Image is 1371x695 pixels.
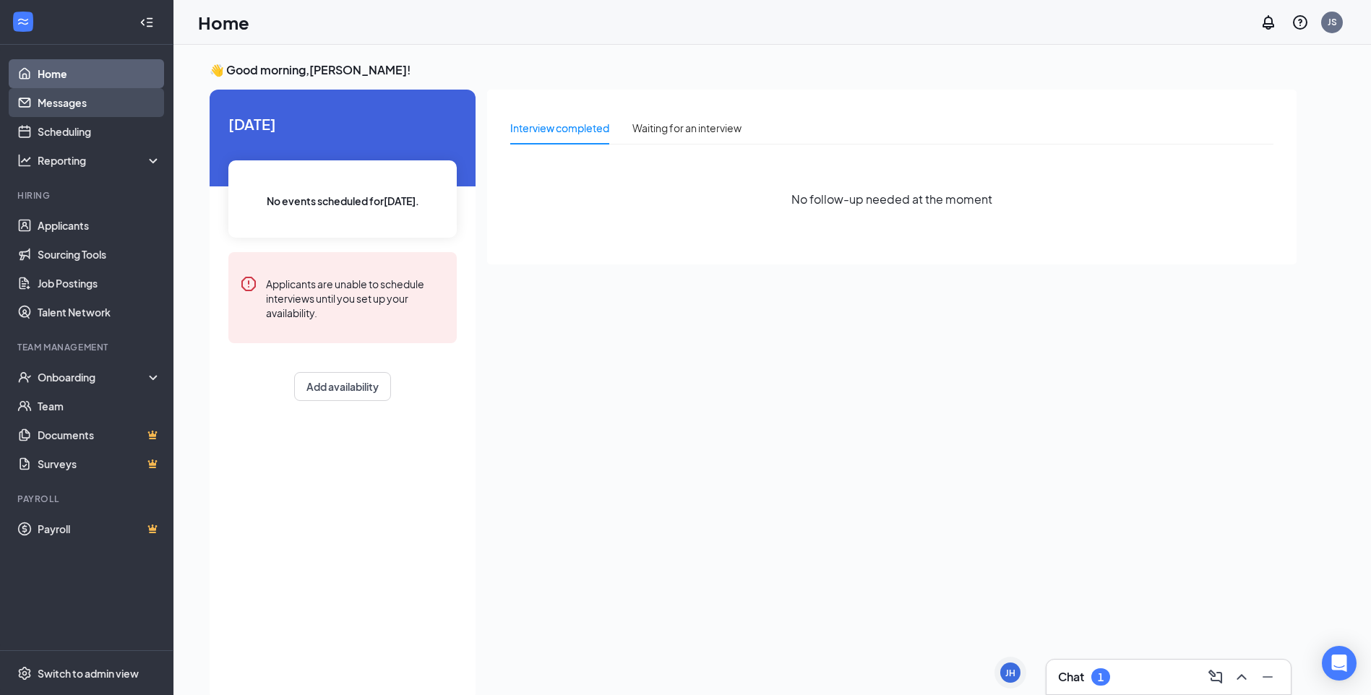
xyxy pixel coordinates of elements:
[16,14,30,29] svg: WorkstreamLogo
[139,15,154,30] svg: Collapse
[38,370,149,384] div: Onboarding
[1233,668,1250,686] svg: ChevronUp
[267,193,419,209] span: No events scheduled for [DATE] .
[17,493,158,505] div: Payroll
[38,449,161,478] a: SurveysCrown
[294,372,391,401] button: Add availability
[1260,14,1277,31] svg: Notifications
[38,240,161,269] a: Sourcing Tools
[38,117,161,146] a: Scheduling
[38,88,161,117] a: Messages
[1058,669,1084,685] h3: Chat
[1204,665,1227,688] button: ComposeMessage
[1259,668,1276,686] svg: Minimize
[38,298,161,327] a: Talent Network
[266,275,445,320] div: Applicants are unable to schedule interviews until you set up your availability.
[1256,665,1279,688] button: Minimize
[1098,671,1104,683] div: 1
[510,120,609,136] div: Interview completed
[1328,16,1337,28] div: JS
[38,420,161,449] a: DocumentsCrown
[17,666,32,681] svg: Settings
[240,275,257,293] svg: Error
[17,153,32,168] svg: Analysis
[38,269,161,298] a: Job Postings
[17,341,158,353] div: Team Management
[38,666,139,681] div: Switch to admin view
[38,59,161,88] a: Home
[198,10,249,35] h1: Home
[17,189,158,202] div: Hiring
[1230,665,1253,688] button: ChevronUp
[210,62,1297,78] h3: 👋 Good morning, [PERSON_NAME] !
[38,211,161,240] a: Applicants
[1005,667,1015,679] div: JH
[228,113,457,135] span: [DATE]
[791,190,992,208] span: No follow-up needed at the moment
[1322,646,1357,681] div: Open Intercom Messenger
[632,120,742,136] div: Waiting for an interview
[38,392,161,420] a: Team
[38,514,161,543] a: PayrollCrown
[38,153,162,168] div: Reporting
[1207,668,1224,686] svg: ComposeMessage
[1292,14,1309,31] svg: QuestionInfo
[17,370,32,384] svg: UserCheck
